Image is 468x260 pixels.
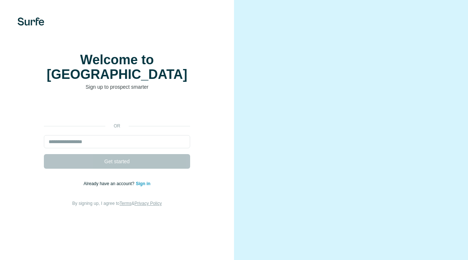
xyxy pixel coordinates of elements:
iframe: Bouton "Se connecter avec Google" [40,102,194,118]
span: Already have an account? [84,181,136,186]
a: Terms [120,201,132,206]
h1: Welcome to [GEOGRAPHIC_DATA] [44,53,190,82]
p: or [105,123,129,129]
a: Privacy Policy [135,201,162,206]
p: Sign up to prospect smarter [44,83,190,91]
img: Surfe's logo [18,18,44,26]
a: Sign in [136,181,150,186]
span: By signing up, I agree to & [72,201,162,206]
